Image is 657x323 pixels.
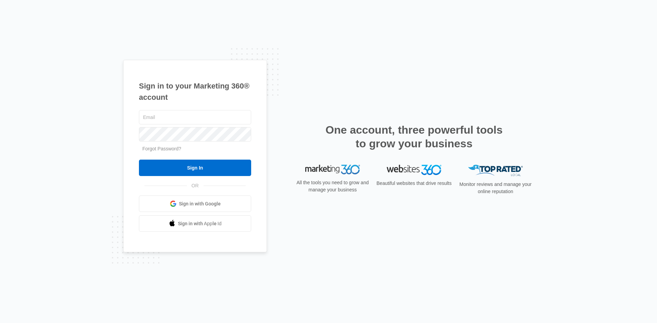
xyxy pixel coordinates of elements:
[376,180,452,187] p: Beautiful websites that drive results
[179,200,221,207] span: Sign in with Google
[142,146,181,151] a: Forgot Password?
[294,179,371,193] p: All the tools you need to grow and manage your business
[387,165,441,175] img: Websites 360
[305,165,360,174] img: Marketing 360
[178,220,222,227] span: Sign in with Apple Id
[323,123,505,150] h2: One account, three powerful tools to grow your business
[187,182,204,189] span: OR
[139,80,251,103] h1: Sign in to your Marketing 360® account
[468,165,523,176] img: Top Rated Local
[139,110,251,124] input: Email
[139,196,251,212] a: Sign in with Google
[139,215,251,232] a: Sign in with Apple Id
[457,181,534,195] p: Monitor reviews and manage your online reputation
[139,160,251,176] input: Sign In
